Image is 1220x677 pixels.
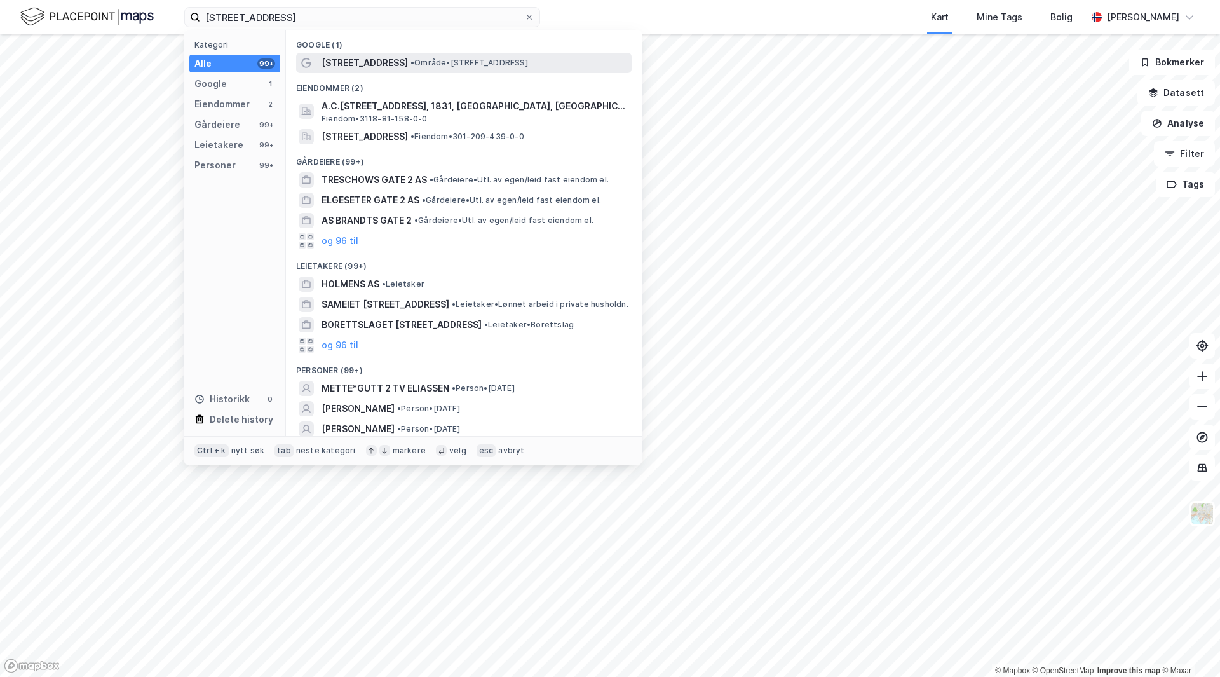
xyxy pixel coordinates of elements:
div: esc [477,444,496,457]
span: • [397,424,401,434]
div: 99+ [257,120,275,130]
div: Delete history [210,412,273,427]
div: Gårdeiere (99+) [286,147,642,170]
div: neste kategori [296,446,356,456]
img: Z [1190,502,1214,526]
button: og 96 til [322,233,358,249]
a: OpenStreetMap [1033,666,1094,675]
div: Alle [194,56,212,71]
a: Mapbox [995,666,1030,675]
span: Leietaker • Lønnet arbeid i private husholdn. [452,299,628,310]
div: Kategori [194,40,280,50]
div: markere [393,446,426,456]
span: [PERSON_NAME] [322,421,395,437]
span: • [382,279,386,289]
span: Person • [DATE] [397,404,460,414]
div: [PERSON_NAME] [1107,10,1179,25]
span: HOLMENS AS [322,277,379,292]
span: Leietaker • Borettslag [484,320,574,330]
a: Improve this map [1097,666,1160,675]
span: • [484,320,488,329]
button: Datasett [1137,80,1215,106]
div: Kontrollprogram for chat [1156,616,1220,677]
div: Eiendommer (2) [286,73,642,96]
div: Mine Tags [977,10,1022,25]
div: Bolig [1050,10,1073,25]
a: Mapbox homepage [4,659,60,673]
span: Gårdeiere • Utl. av egen/leid fast eiendom el. [422,195,601,205]
div: Ctrl + k [194,444,229,457]
span: Gårdeiere • Utl. av egen/leid fast eiendom el. [414,215,593,226]
button: Tags [1156,172,1215,197]
span: ELGESETER GATE 2 AS [322,193,419,208]
div: Personer [194,158,236,173]
div: velg [449,446,466,456]
button: Bokmerker [1129,50,1215,75]
span: Område • [STREET_ADDRESS] [410,58,528,68]
div: 99+ [257,160,275,170]
span: • [410,132,414,141]
span: BORETTSLAGET [STREET_ADDRESS] [322,317,482,332]
div: Leietakere [194,137,243,153]
div: 99+ [257,140,275,150]
span: [STREET_ADDRESS] [322,55,408,71]
div: nytt søk [231,446,265,456]
span: METTE*GUTT 2 TV ELIASSEN [322,381,449,396]
span: TRESCHOWS GATE 2 AS [322,172,427,188]
span: • [422,195,426,205]
span: Eiendom • 301-209-439-0-0 [410,132,524,142]
span: Leietaker [382,279,424,289]
img: logo.f888ab2527a4732fd821a326f86c7f29.svg [20,6,154,28]
span: • [397,404,401,413]
span: [STREET_ADDRESS] [322,129,408,144]
button: Analyse [1141,111,1215,136]
input: Søk på adresse, matrikkel, gårdeiere, leietakere eller personer [200,8,524,27]
iframe: Chat Widget [1156,616,1220,677]
button: Filter [1154,141,1215,167]
div: Eiendommer [194,97,250,112]
div: Gårdeiere [194,117,240,132]
div: Leietakere (99+) [286,251,642,274]
div: avbryt [498,446,524,456]
span: SAMEIET [STREET_ADDRESS] [322,297,449,312]
span: Person • [DATE] [397,424,460,434]
div: 99+ [257,58,275,69]
button: og 96 til [322,338,358,353]
span: Person • [DATE] [452,383,515,393]
div: tab [274,444,294,457]
div: Historikk [194,392,250,407]
div: Personer (99+) [286,355,642,378]
span: AS BRANDTS GATE 2 [322,213,412,228]
span: • [410,58,414,67]
span: A.C.[STREET_ADDRESS], 1831, [GEOGRAPHIC_DATA], [GEOGRAPHIC_DATA] [322,99,627,114]
span: • [452,383,456,393]
div: Google [194,76,227,92]
span: • [452,299,456,309]
span: Eiendom • 3118-81-158-0-0 [322,114,428,124]
span: [PERSON_NAME] [322,401,395,416]
span: • [414,215,418,225]
div: 0 [265,394,275,404]
div: Google (1) [286,30,642,53]
div: Kart [931,10,949,25]
div: 2 [265,99,275,109]
span: • [430,175,433,184]
div: 1 [265,79,275,89]
span: Gårdeiere • Utl. av egen/leid fast eiendom el. [430,175,609,185]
